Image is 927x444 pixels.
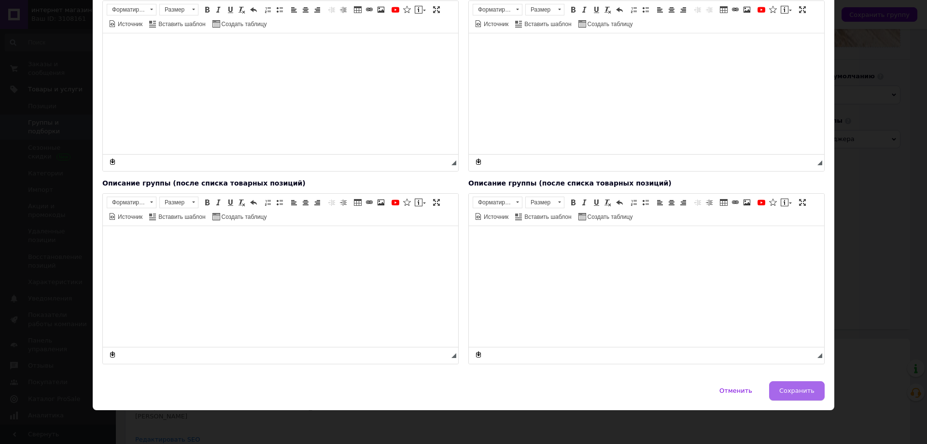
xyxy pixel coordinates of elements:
a: Подчеркнутый (Ctrl+U) [591,197,602,208]
span: Форматирование [473,197,513,208]
a: Развернуть [797,4,808,15]
a: Вставить шаблон [514,211,573,222]
a: Вставить иконку [768,197,778,208]
a: Вставить шаблон [514,18,573,29]
span: Перетащите для изменения размера [451,353,456,358]
span: Форматирование [107,197,147,208]
a: Размер [159,197,198,208]
a: Развернуть [797,197,808,208]
a: Таблица [718,4,729,15]
span: Размер [526,197,555,208]
iframe: Визуальный текстовый редактор, C4D648C5-3C63-40FD-8B90-9F84F72852D3 [469,226,824,347]
a: Убрать форматирование [603,4,613,15]
a: Полужирный (Ctrl+B) [202,4,212,15]
a: По центру [300,197,311,208]
a: Вставить сообщение [779,4,793,15]
a: Сделать резервную копию сейчас [473,157,484,167]
a: Подчеркнутый (Ctrl+U) [225,4,236,15]
a: Отменить (Ctrl+Z) [248,197,259,208]
button: Сохранить [769,381,825,401]
a: По центру [666,4,677,15]
a: По правому краю [678,4,688,15]
a: Отменить (Ctrl+Z) [614,4,625,15]
a: Форматирование [107,197,156,208]
a: Создать таблицу [577,211,634,222]
a: Источник [107,211,144,222]
a: Таблица [352,4,363,15]
a: Вставить сообщение [413,4,427,15]
a: Увеличить отступ [704,4,715,15]
div: Подсчет символов [445,350,451,359]
a: Добавить видео с YouTube [390,197,401,208]
span: Вставить шаблон [523,20,571,29]
a: Вставить сообщение [413,197,427,208]
a: Увеличить отступ [338,197,349,208]
span: Вставить шаблон [157,213,205,221]
a: Убрать форматирование [603,197,613,208]
a: Вставить/Редактировать ссылку (Ctrl+L) [364,4,375,15]
a: Уменьшить отступ [692,4,703,15]
a: Вставить шаблон [148,211,207,222]
div: Подсчет символов [811,158,817,167]
span: Форматирование [473,4,513,15]
a: По центру [666,197,677,208]
span: Источник [482,213,508,221]
div: Подсчет символов [811,350,817,359]
a: Вставить/Редактировать ссылку (Ctrl+L) [364,197,375,208]
a: Таблица [718,197,729,208]
a: Полужирный (Ctrl+B) [568,4,578,15]
a: Изображение [376,4,386,15]
a: Увеличить отступ [704,197,715,208]
a: По левому краю [655,197,665,208]
span: Источник [116,213,142,221]
a: Вставить/Редактировать ссылку (Ctrl+L) [730,4,741,15]
span: Создать таблицу [586,20,633,29]
a: Изображение [376,197,386,208]
iframe: Визуальный текстовый редактор, D32E609F-DA36-4DB2-AFC2-30E4245FEDAA [103,226,458,347]
span: Форматирование [107,4,147,15]
a: Вставить / удалить маркированный список [640,4,651,15]
a: Вставить сообщение [779,197,793,208]
a: Создать таблицу [577,18,634,29]
span: Создать таблицу [220,20,267,29]
span: Вставить шаблон [157,20,205,29]
a: Источник [473,211,510,222]
a: Убрать форматирование [237,4,247,15]
span: Источник [116,20,142,29]
a: Изображение [742,4,752,15]
span: Перетащите для изменения размера [817,353,822,358]
a: Вставить / удалить маркированный список [274,197,285,208]
a: Размер [525,4,564,15]
a: Создать таблицу [211,211,268,222]
a: Полужирный (Ctrl+B) [568,197,578,208]
a: Добавить видео с YouTube [756,197,767,208]
a: Вставить/Редактировать ссылку (Ctrl+L) [730,197,741,208]
a: Отменить (Ctrl+Z) [614,197,625,208]
a: Вставить / удалить нумерованный список [263,4,273,15]
a: Сделать резервную копию сейчас [473,349,484,360]
span: Перетащите для изменения размера [451,160,456,165]
a: Создать таблицу [211,18,268,29]
a: Сделать резервную копию сейчас [107,157,118,167]
a: Отменить (Ctrl+Z) [248,4,259,15]
a: Размер [159,4,198,15]
a: Уменьшить отступ [692,197,703,208]
a: По левому краю [655,4,665,15]
a: По правому краю [312,4,323,15]
span: Сохранить [779,387,815,394]
span: Перетащите для изменения размера [817,160,822,165]
a: Убрать форматирование [237,197,247,208]
a: Вставить / удалить маркированный список [274,4,285,15]
span: Размер [160,4,189,15]
span: Источник [482,20,508,29]
a: Форматирование [473,197,522,208]
a: Развернуть [431,197,442,208]
span: Создать таблицу [586,213,633,221]
a: Источник [473,18,510,29]
iframe: Визуальный текстовый редактор, 6DA3523B-7920-433B-8244-F661DE44BBD0 [469,33,824,154]
div: Подсчет символов [445,158,451,167]
a: Форматирование [473,4,522,15]
a: Форматирование [107,4,156,15]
